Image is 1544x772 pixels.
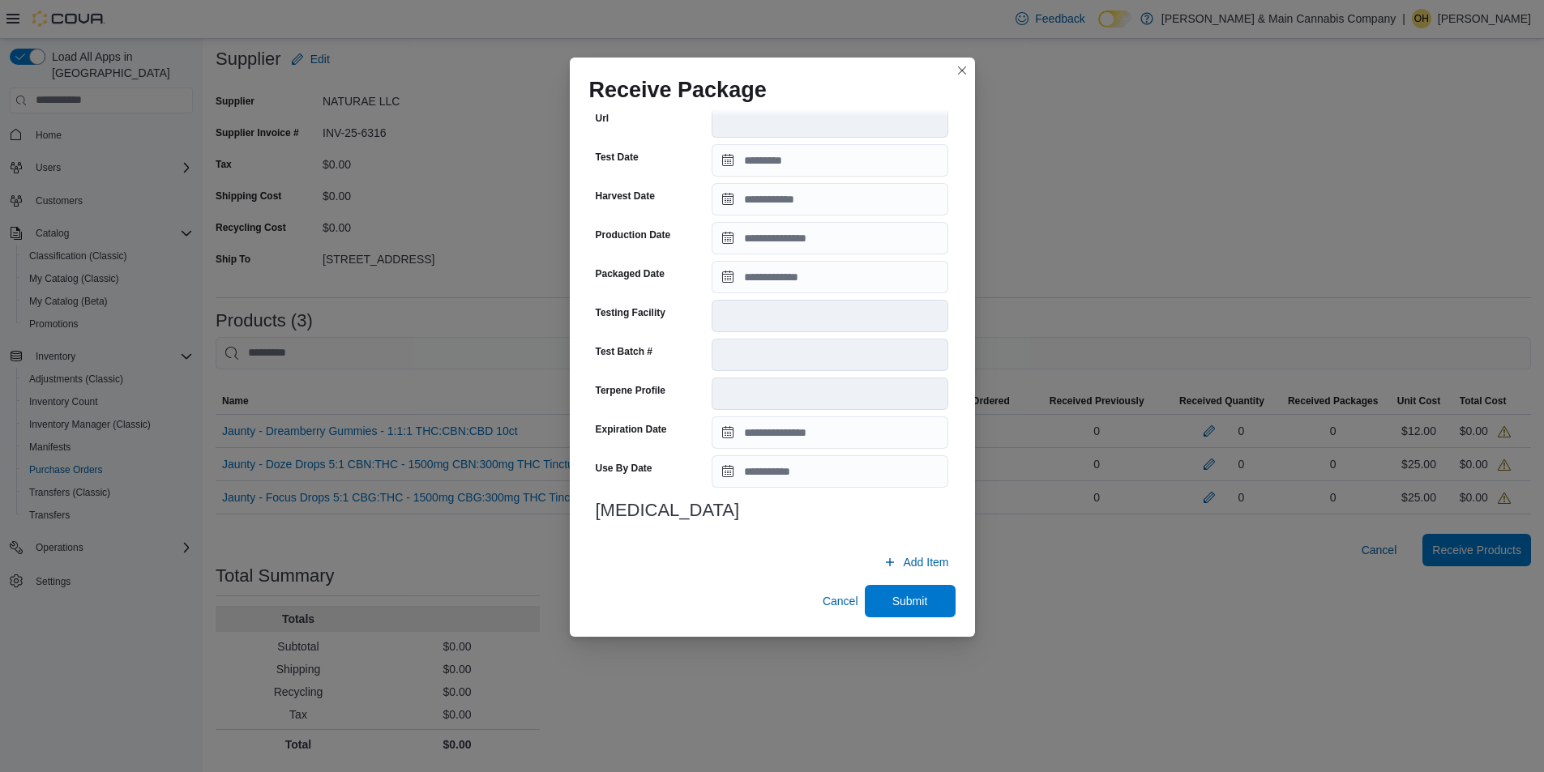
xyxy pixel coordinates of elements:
[712,261,948,293] input: Press the down key to open a popover containing a calendar.
[596,462,652,475] label: Use By Date
[952,61,972,80] button: Closes this modal window
[596,306,665,319] label: Testing Facility
[596,267,665,280] label: Packaged Date
[865,585,956,617] button: Submit
[823,593,858,609] span: Cancel
[712,416,948,449] input: Press the down key to open a popover containing a calendar.
[596,423,667,436] label: Expiration Date
[712,222,948,254] input: Press the down key to open a popover containing a calendar.
[596,190,655,203] label: Harvest Date
[596,345,652,358] label: Test Batch #
[712,144,948,177] input: Press the down key to open a popover containing a calendar.
[903,554,948,570] span: Add Item
[712,455,948,488] input: Press the down key to open a popover containing a calendar.
[596,228,671,241] label: Production Date
[877,546,955,578] button: Add Item
[596,112,609,125] label: Url
[596,501,949,520] h3: [MEDICAL_DATA]
[589,77,767,103] h1: Receive Package
[596,151,639,164] label: Test Date
[892,593,928,609] span: Submit
[596,384,665,397] label: Terpene Profile
[816,585,865,617] button: Cancel
[712,183,948,215] input: Press the down key to open a popover containing a calendar.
